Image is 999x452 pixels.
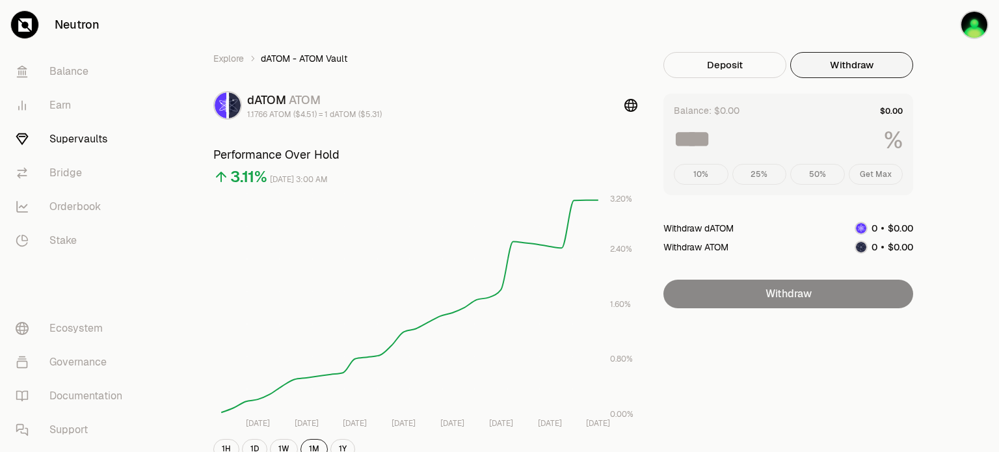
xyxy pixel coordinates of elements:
[270,172,328,187] div: [DATE] 3:00 AM
[440,418,464,429] tspan: [DATE]
[856,223,866,233] img: dATOM Logo
[5,190,140,224] a: Orderbook
[5,379,140,413] a: Documentation
[247,109,382,120] div: 1.1766 ATOM ($4.51) = 1 dATOM ($5.31)
[538,418,562,429] tspan: [DATE]
[5,88,140,122] a: Earn
[343,418,367,429] tspan: [DATE]
[230,166,267,187] div: 3.11%
[489,418,513,429] tspan: [DATE]
[610,299,631,310] tspan: 1.60%
[229,92,241,118] img: ATOM Logo
[247,91,382,109] div: dATOM
[5,345,140,379] a: Governance
[261,52,347,65] span: dATOM - ATOM Vault
[5,312,140,345] a: Ecosystem
[5,122,140,156] a: Supervaults
[246,418,270,429] tspan: [DATE]
[586,418,610,429] tspan: [DATE]
[213,52,244,65] a: Explore
[674,104,739,117] div: Balance: $0.00
[610,244,632,254] tspan: 2.40%
[663,52,786,78] button: Deposit
[856,242,866,252] img: ATOM Logo
[215,92,226,118] img: dATOM Logo
[213,52,637,65] nav: breadcrumb
[213,146,637,164] h3: Performance Over Hold
[289,92,321,107] span: ATOM
[5,55,140,88] a: Balance
[610,354,633,364] tspan: 0.80%
[961,12,987,38] img: main
[5,413,140,447] a: Support
[5,224,140,258] a: Stake
[790,52,913,78] button: Withdraw
[5,156,140,190] a: Bridge
[663,222,734,235] div: Withdraw dATOM
[295,418,319,429] tspan: [DATE]
[610,409,633,419] tspan: 0.00%
[610,194,632,204] tspan: 3.20%
[884,127,903,153] span: %
[392,418,416,429] tspan: [DATE]
[663,241,728,254] div: Withdraw ATOM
